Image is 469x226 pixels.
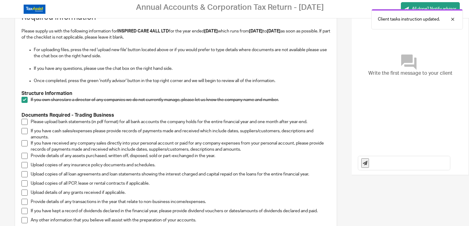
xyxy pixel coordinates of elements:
p: If you have cash sales/expenses please provide records of payments made and received which includ... [31,128,331,141]
p: If you own shares/are a director of any companies we do not currently manage, please let us know ... [31,97,331,103]
p: Any other information that you believe will assist with the preparation of your accounts. [31,217,331,223]
p: Provide details of any assets purchased, written off, disposed, sold or part-exchanged in the year. [31,153,331,159]
strong: Documents Required - Trading Business [21,113,114,118]
a: All done? Notify advisor [401,2,460,16]
strong: Structure Information [21,91,72,96]
p: Upload details of any grants received if applicable. [31,190,331,196]
p: If you have kept a record of dividends declared in the financial year, please provide dividend vo... [31,208,331,214]
span: Write the first message to your client [368,70,452,77]
img: Logo_TaxAssistAccountants_FullColour_RGB.png [24,5,45,14]
p: Provide details of any transactions in the year that relate to non-business income/expenses. [31,199,331,205]
p: Once completed, press the green 'notify advisor' button in the top right corner and we will begin... [34,78,331,84]
strong: INSPIRED CARE 4ALL LTD [117,29,169,33]
strong: [DATE] [249,29,263,33]
p: Please supply us with the following information for for the year ended which runs from to as soon... [21,28,331,41]
p: If you have received any company sales directly into your personal account or paid for any compan... [31,140,331,153]
p: Upload copies of any insurance policy documents and schedules. [31,162,331,168]
p: Please upload bank statements (in pdf format) for all bank accounts the company holds for the ent... [31,119,331,125]
p: For uploading files, press the red 'upload new file' button located above or if you would prefer ... [34,47,331,59]
p: Client tasks instruction updated. [378,16,440,22]
strong: [DATE] [267,29,281,33]
p: Upload copies of all PCP, lease or rental contracts if applicable. [31,180,331,186]
h2: Annual Accounts & Corporation Tax Return - [DATE] [136,3,324,12]
strong: [DATE] [204,29,218,33]
p: If you have any questions, please use the chat box on the right hand side. [34,66,331,72]
p: Upload copies of all loan agreements and loan statements showing the interest charged and capital... [31,171,331,177]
